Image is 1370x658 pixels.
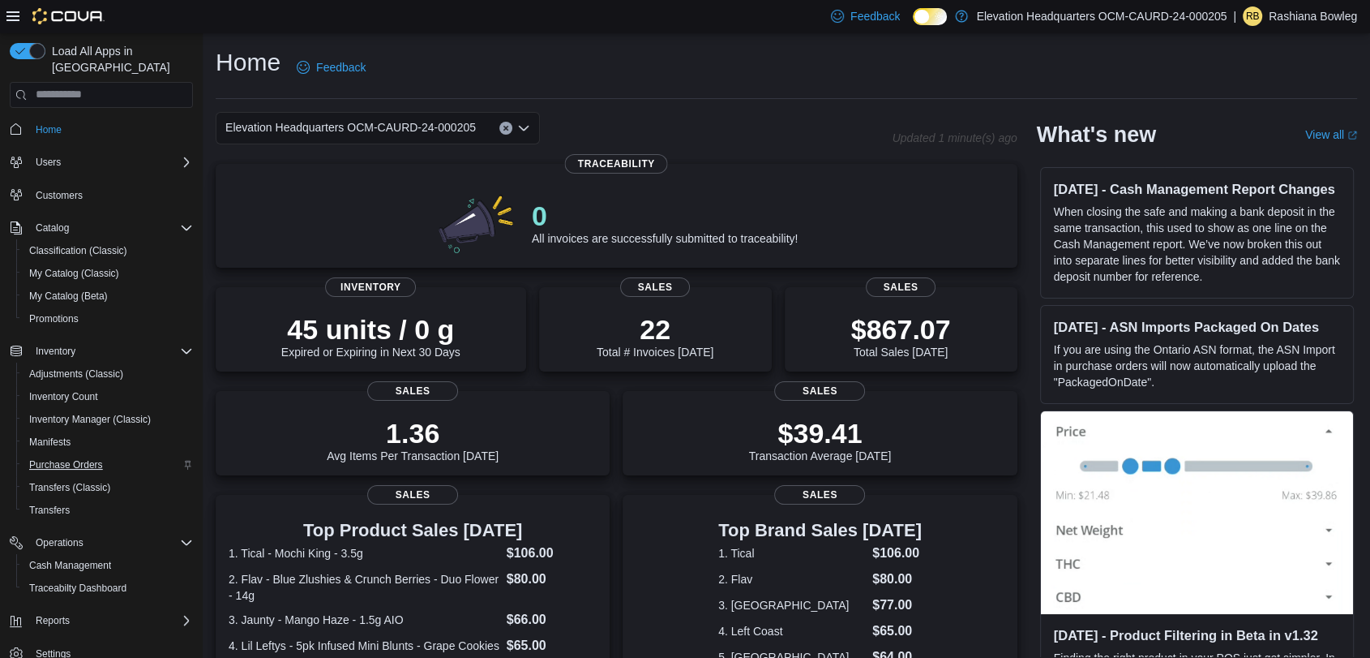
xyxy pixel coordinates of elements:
[316,59,366,75] span: Feedback
[435,190,519,255] img: 0
[23,478,193,497] span: Transfers (Classic)
[225,118,476,137] span: Elevation Headquarters OCM-CAURD-24-000205
[29,436,71,449] span: Manifests
[327,417,499,462] div: Avg Items Per Transaction [DATE]
[774,485,865,505] span: Sales
[850,8,900,24] span: Feedback
[23,501,193,520] span: Transfers
[1233,6,1236,26] p: |
[507,544,597,563] dd: $106.00
[23,264,193,283] span: My Catalog (Classic)
[976,6,1227,26] p: Elevation Headquarters OCM-CAURD-24-000205
[1269,6,1357,26] p: Rashiana Bowleg
[23,455,193,475] span: Purchase Orders
[1246,6,1260,26] span: RB
[29,504,70,517] span: Transfers
[32,8,105,24] img: Cova
[3,609,199,632] button: Reports
[23,241,193,260] span: Classification (Classic)
[23,455,109,475] a: Purchase Orders
[16,363,199,385] button: Adjustments (Classic)
[16,385,199,408] button: Inventory Count
[16,454,199,476] button: Purchase Orders
[281,313,460,346] p: 45 units / 0 g
[507,636,597,656] dd: $65.00
[532,200,798,232] p: 0
[29,559,111,572] span: Cash Management
[29,342,193,361] span: Inventory
[1054,627,1340,643] h3: [DATE] - Product Filtering in Beta in v1.32
[325,277,416,297] span: Inventory
[16,307,199,330] button: Promotions
[774,381,865,401] span: Sales
[29,611,76,630] button: Reports
[29,290,108,303] span: My Catalog (Beta)
[913,25,914,26] span: Dark Mode
[229,571,500,604] dt: 2. Flav - Blue Zlushies & Crunch Berries - Duo Flower - 14g
[3,183,199,207] button: Customers
[29,413,151,426] span: Inventory Manager (Classic)
[229,521,597,540] h3: Top Product Sales [DATE]
[507,570,597,589] dd: $80.00
[281,313,460,359] div: Expired or Expiring in Next 30 Days
[866,277,935,297] span: Sales
[1243,6,1262,26] div: Rashiana Bowleg
[367,485,458,505] span: Sales
[16,554,199,577] button: Cash Management
[718,571,866,587] dt: 2. Flav
[3,217,199,239] button: Catalog
[23,556,193,575] span: Cash Management
[29,185,193,205] span: Customers
[36,345,75,358] span: Inventory
[29,186,89,205] a: Customers
[23,286,114,306] a: My Catalog (Beta)
[16,285,199,307] button: My Catalog (Beta)
[29,533,90,553] button: Operations
[1054,204,1340,285] p: When closing the safe and making a bank deposit in the same transaction, this used to show as one...
[872,570,922,589] dd: $80.00
[872,596,922,615] dd: $77.00
[29,120,68,140] a: Home
[1347,131,1357,140] svg: External link
[23,578,193,598] span: Traceabilty Dashboard
[45,43,193,75] span: Load All Apps in [GEOGRAPHIC_DATA]
[23,286,193,306] span: My Catalog (Beta)
[367,381,458,401] span: Sales
[718,521,922,540] h3: Top Brand Sales [DATE]
[1054,319,1340,335] h3: [DATE] - ASN Imports Packaged On Dates
[16,408,199,431] button: Inventory Manager (Classic)
[1037,122,1156,148] h2: What's new
[892,131,1017,144] p: Updated 1 minute(s) ago
[23,387,193,406] span: Inventory Count
[851,313,951,346] p: $867.07
[872,544,922,563] dd: $106.00
[23,364,130,384] a: Adjustments (Classic)
[23,309,85,329] a: Promotions
[718,545,866,561] dt: 1. Tical
[23,387,105,406] a: Inventory Count
[23,264,126,283] a: My Catalog (Classic)
[913,8,947,25] input: Dark Mode
[327,417,499,449] p: 1.36
[851,313,951,359] div: Total Sales [DATE]
[29,312,79,325] span: Promotions
[1054,181,1340,197] h3: [DATE] - Cash Management Report Changes
[620,277,690,297] span: Sales
[532,200,798,245] div: All invoices are successfully submitted to traceability!
[749,417,892,462] div: Transaction Average [DATE]
[23,410,157,429] a: Inventory Manager (Classic)
[29,218,75,238] button: Catalog
[16,262,199,285] button: My Catalog (Classic)
[29,119,193,140] span: Home
[597,313,713,359] div: Total # Invoices [DATE]
[23,501,76,520] a: Transfers
[23,432,193,452] span: Manifests
[16,476,199,499] button: Transfers (Classic)
[3,531,199,554] button: Operations
[29,153,193,172] span: Users
[216,46,280,79] h1: Home
[565,154,668,174] span: Traceability
[517,122,530,135] button: Open list of options
[29,267,119,280] span: My Catalog (Classic)
[36,156,61,169] span: Users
